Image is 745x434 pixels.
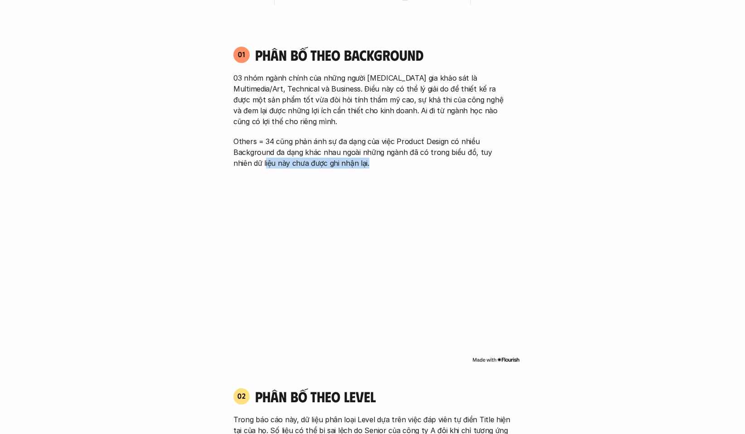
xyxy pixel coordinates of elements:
[225,182,520,354] iframe: Interactive or visual content
[255,46,512,63] h4: Phân bố theo background
[237,392,246,400] p: 02
[233,72,512,127] p: 03 nhóm ngành chính của những người [MEDICAL_DATA] gia khảo sát là Multimedia/Art, Technical và B...
[472,356,520,363] img: Made with Flourish
[255,388,512,405] h4: phân bố theo Level
[233,136,512,169] p: Others = 34 cũng phản ánh sự đa dạng của việc Product Design có nhiều Background đa dạng khác nha...
[238,51,245,58] p: 01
